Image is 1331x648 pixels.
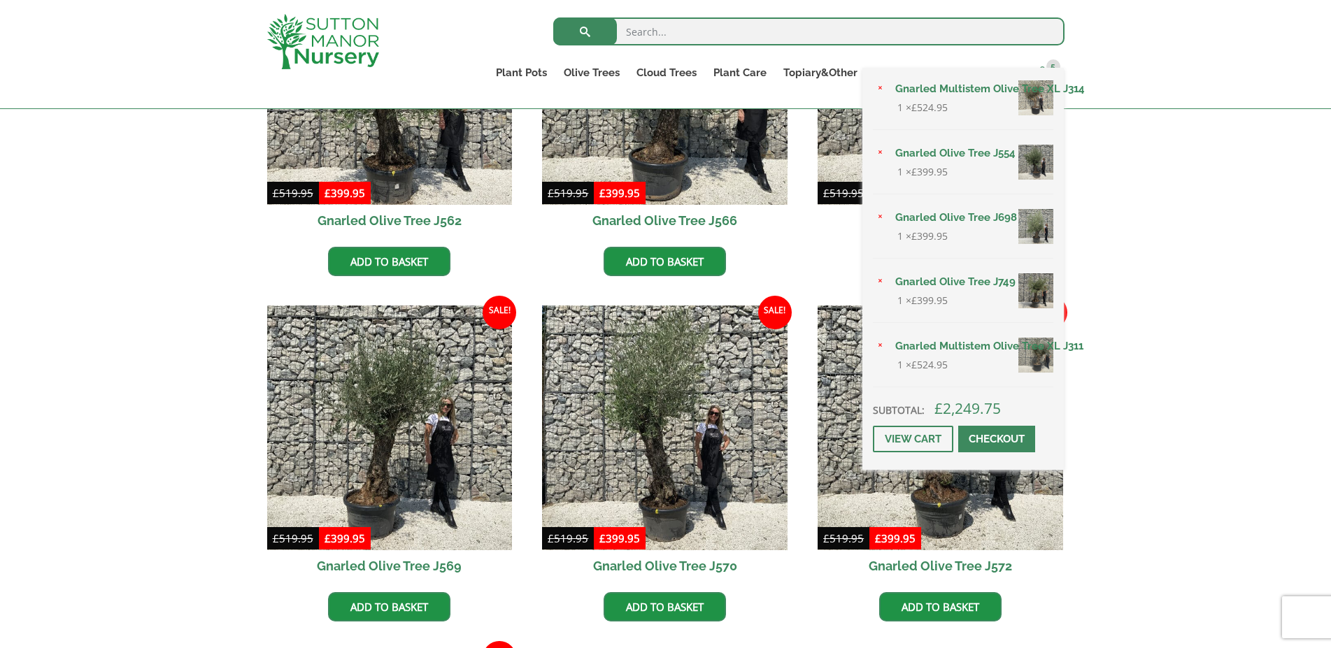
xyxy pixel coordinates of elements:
[873,275,888,290] a: Remove Gnarled Olive Tree J749 from basket
[897,292,948,309] span: 1 ×
[873,339,888,354] a: Remove Gnarled Multistem Olive Tree XL J311 from basket
[879,592,1002,621] a: Add to basket: “Gnarled Olive Tree J572”
[887,143,1053,164] a: Gnarled Olive Tree J554
[911,229,948,243] bdi: 399.95
[818,305,1063,582] a: Sale! Gnarled Olive Tree J572
[823,531,830,545] span: £
[1018,273,1053,308] img: Gnarled Olive Tree J749
[325,531,365,545] bdi: 399.95
[873,403,925,417] strong: Subtotal:
[897,164,948,180] span: 1 ×
[775,63,866,82] a: Topiary&Other
[873,146,888,161] a: Remove Gnarled Olive Tree J554 from basket
[604,592,726,621] a: Add to basket: “Gnarled Olive Tree J570”
[911,101,917,114] span: £
[267,305,513,551] img: Gnarled Olive Tree J569
[887,78,1053,99] a: Gnarled Multistem Olive Tree XL J314
[897,357,948,373] span: 1 ×
[818,305,1063,551] img: Gnarled Olive Tree J572
[548,531,554,545] span: £
[328,592,450,621] a: Add to basket: “Gnarled Olive Tree J569”
[542,305,788,582] a: Sale! Gnarled Olive Tree J570
[873,82,888,97] a: Remove Gnarled Multistem Olive Tree XL J314 from basket
[934,398,1001,418] bdi: 2,249.75
[866,63,913,82] a: About
[823,531,864,545] bdi: 519.95
[542,305,788,551] img: Gnarled Olive Tree J570
[934,398,943,418] span: £
[548,186,588,200] bdi: 519.95
[897,228,948,245] span: 1 ×
[1018,209,1053,244] img: Gnarled Olive Tree J698
[325,531,331,545] span: £
[628,63,705,82] a: Cloud Trees
[911,294,948,307] bdi: 399.95
[548,531,588,545] bdi: 519.95
[705,63,775,82] a: Plant Care
[548,186,554,200] span: £
[599,531,606,545] span: £
[758,296,792,329] span: Sale!
[542,205,788,236] h2: Gnarled Olive Tree J566
[911,294,917,307] span: £
[972,63,1029,82] a: Contact
[325,186,365,200] bdi: 399.95
[875,531,916,545] bdi: 399.95
[1018,338,1053,373] img: Gnarled Multistem Olive Tree XL J311
[897,99,948,116] span: 1 ×
[325,186,331,200] span: £
[873,426,953,452] a: View cart
[911,358,948,371] bdi: 524.95
[273,531,313,545] bdi: 519.95
[604,247,726,276] a: Add to basket: “Gnarled Olive Tree J566”
[911,358,917,371] span: £
[875,531,881,545] span: £
[1029,63,1065,82] a: 5
[599,186,640,200] bdi: 399.95
[911,165,917,178] span: £
[887,271,1053,292] a: Gnarled Olive Tree J749
[911,229,917,243] span: £
[542,550,788,582] h2: Gnarled Olive Tree J570
[273,186,313,200] bdi: 519.95
[958,426,1035,452] a: Checkout
[1018,80,1053,115] img: Gnarled Multistem Olive Tree XL J314
[555,63,628,82] a: Olive Trees
[911,165,948,178] bdi: 399.95
[273,531,279,545] span: £
[273,186,279,200] span: £
[911,101,948,114] bdi: 524.95
[328,247,450,276] a: Add to basket: “Gnarled Olive Tree J562”
[1046,59,1060,73] span: 5
[267,305,513,582] a: Sale! Gnarled Olive Tree J569
[818,205,1063,236] h2: Gnarled Olive Tree J568
[267,14,379,69] img: logo
[487,63,555,82] a: Plant Pots
[873,210,888,226] a: Remove Gnarled Olive Tree J698 from basket
[267,205,513,236] h2: Gnarled Olive Tree J562
[887,336,1053,357] a: Gnarled Multistem Olive Tree XL J311
[553,17,1065,45] input: Search...
[599,186,606,200] span: £
[267,550,513,582] h2: Gnarled Olive Tree J569
[823,186,830,200] span: £
[483,296,516,329] span: Sale!
[887,207,1053,228] a: Gnarled Olive Tree J698
[1018,145,1053,180] img: Gnarled Olive Tree J554
[599,531,640,545] bdi: 399.95
[913,63,972,82] a: Delivery
[818,550,1063,582] h2: Gnarled Olive Tree J572
[823,186,864,200] bdi: 519.95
